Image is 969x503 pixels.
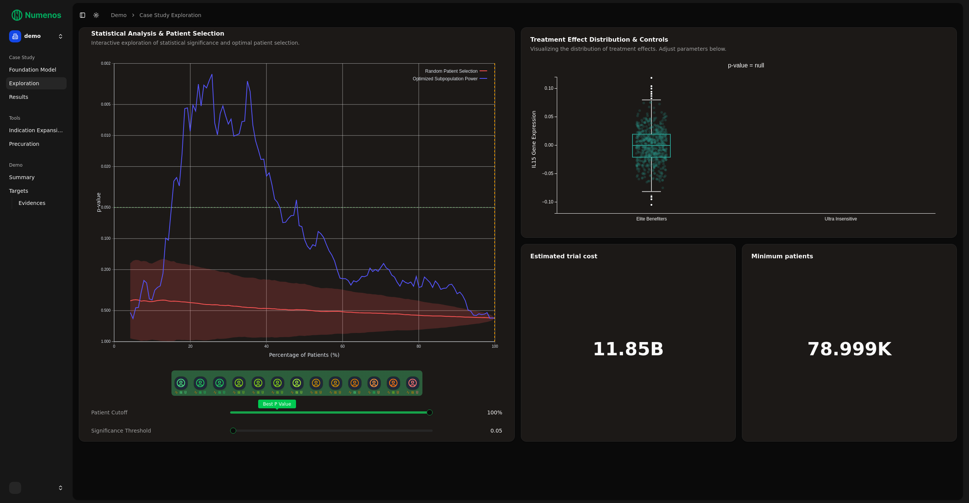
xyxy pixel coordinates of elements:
text: 60 [341,344,345,348]
button: demo [6,27,67,45]
div: Interactive exploration of statistical significance and optimal patient selection. [91,39,502,47]
span: Indication Expansion [9,127,64,134]
span: demo [24,33,55,40]
span: Exploration [9,80,39,87]
a: Foundation Model [6,64,67,76]
text: 0.050 [101,205,111,209]
text: 0.200 [101,267,111,272]
div: Case Study [6,52,67,64]
div: Treatment Effect Distribution & Controls [530,37,947,43]
text: Elite Benefiters [636,216,667,222]
text: −0.10 [542,199,554,205]
img: Numenos [6,6,67,24]
span: Best P Value [258,400,296,408]
div: Significance Threshold [91,427,224,434]
div: Statistical Analysis & Patient Selection [91,31,502,37]
h1: 78.999K [807,340,891,358]
a: Case Study Exploration [140,11,201,19]
nav: breadcrumb [111,11,201,19]
span: Targets [9,187,28,195]
text: −0.05 [542,171,554,176]
text: 0.010 [101,133,111,137]
div: Patient Cutoff [91,409,224,416]
text: 1.000 [101,339,111,344]
text: Optimized Subpopulation Power [413,76,478,81]
span: Precuration [9,140,39,148]
div: Tools [6,112,67,124]
text: p-value [95,192,101,212]
div: Visualizing the distribution of treatment effects. Adjust parameters below. [530,45,947,53]
text: 0.002 [101,61,111,66]
span: Evidences [19,199,45,207]
text: IL15 Gene Expression [531,111,537,168]
text: 40 [264,344,269,348]
div: 100 % [439,409,502,416]
text: Percentage of Patients (%) [269,352,340,358]
a: Indication Expansion [6,124,67,136]
text: 0.10 [545,86,554,91]
text: 0.020 [101,164,111,169]
a: Exploration [6,77,67,89]
a: Precuration [6,138,67,150]
div: 0.05 [439,427,502,434]
span: Results [9,93,28,101]
a: demo [111,11,127,19]
text: 0.05 [545,114,554,119]
div: Demo [6,159,67,171]
a: Targets [6,185,67,197]
a: Summary [6,171,67,183]
text: Random Patient Selection [425,69,478,74]
text: p-value = null [728,62,764,69]
text: 0.00 [545,142,554,148]
text: 0.500 [101,308,111,312]
text: 20 [188,344,193,348]
a: Evidences [16,198,58,208]
span: Foundation Model [9,66,56,73]
text: 0.100 [101,236,111,241]
span: Summary [9,173,35,181]
text: 0.005 [101,102,111,106]
a: Results [6,91,67,103]
text: Ultra Insensitive [825,216,857,222]
text: 80 [417,344,421,348]
text: 100 [492,344,498,348]
text: 0 [113,344,115,348]
h1: 11.85B [593,340,664,358]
